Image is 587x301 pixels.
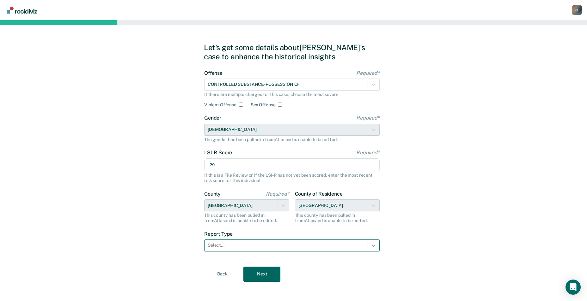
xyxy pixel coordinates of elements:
[243,267,280,282] button: Next
[356,70,380,76] span: Required*
[295,213,380,223] div: This county has been pulled in from Atlas and is unable to be edited.
[295,191,380,197] label: County of Residence
[7,7,37,14] img: Recidiviz
[204,102,236,108] label: Violent Offense
[572,5,582,15] div: K L
[356,150,380,156] span: Required*
[251,102,275,108] label: Sex Offense
[204,92,380,97] div: If there are multiple charges for this case, choose the most severe
[204,267,241,282] button: Back
[204,213,289,223] div: This county has been pulled in from Atlas and is unable to be edited.
[204,70,380,76] label: Offense
[566,280,581,295] div: Open Intercom Messenger
[204,173,380,183] div: If this is a File Review or if the LSI-R has not yet been scored, enter the most recent risk scor...
[204,231,380,237] label: Report Type
[204,43,383,61] div: Let's get some details about [PERSON_NAME]'s case to enhance the historical insights
[356,115,380,121] span: Required*
[204,137,380,142] div: The gender has been pulled in from Atlas and is unable to be edited.
[572,5,582,15] button: Profile dropdown button
[204,115,380,121] label: Gender
[204,150,380,156] label: LSI-R Score
[204,191,289,197] label: County
[266,191,289,197] span: Required*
